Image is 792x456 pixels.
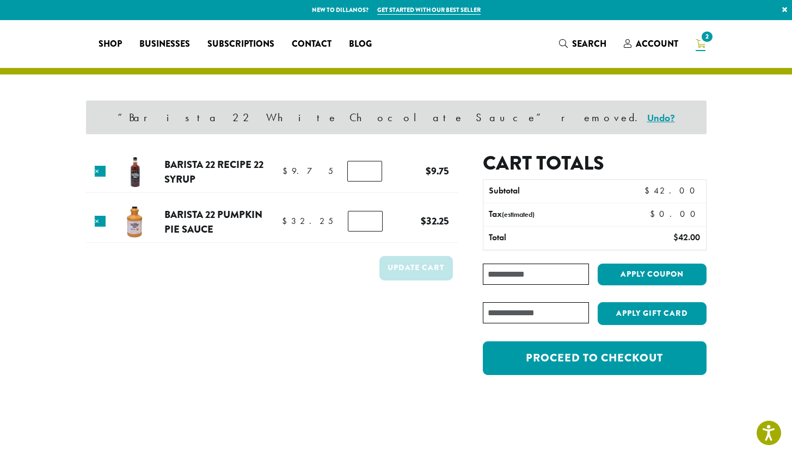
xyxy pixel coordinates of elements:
span: $ [650,208,659,220]
img: Barista 22 Recipe 22 Syrup [118,154,153,190]
span: Subscriptions [207,38,274,51]
span: $ [283,165,292,177]
a: Shop [90,35,131,53]
h2: Cart totals [483,152,706,175]
th: Subtotal [483,180,617,203]
span: Blog [349,38,372,51]
span: $ [421,214,426,228]
th: Total [483,227,617,249]
span: 2 [699,29,714,44]
input: Product quantity [347,161,382,182]
span: $ [426,164,431,178]
a: Barista 22 Pumpkin Pie Sauce [164,207,262,237]
bdi: 42.00 [644,185,700,196]
input: Product quantity [348,211,383,232]
a: Undo? [647,111,675,124]
span: $ [673,232,678,243]
bdi: 42.00 [673,232,700,243]
a: Search [550,35,615,53]
span: Contact [292,38,331,51]
img: Barista 22 Pumpkin Pie Sauce [117,204,152,240]
span: $ [282,215,291,227]
span: $ [644,185,654,196]
a: Remove this item [95,166,106,177]
span: Account [636,38,678,50]
bdi: 32.25 [282,215,333,227]
a: Get started with our best seller [377,5,481,15]
bdi: 9.75 [283,165,333,177]
th: Tax [483,203,641,226]
button: Update cart [379,256,453,280]
small: (estimated) [502,210,535,219]
div: “Barista 22 White Chocolate Sauce” removed. [86,101,707,134]
span: Shop [99,38,122,51]
button: Apply Gift Card [598,302,707,325]
a: Barista 22 Recipe 22 Syrup [164,157,263,187]
a: Proceed to checkout [483,341,706,375]
bdi: 9.75 [426,164,449,178]
button: Apply coupon [598,264,707,286]
span: Businesses [139,38,190,51]
span: Search [572,38,606,50]
bdi: 32.25 [421,214,449,228]
a: Remove this item [95,216,106,227]
bdi: 0.00 [650,208,701,220]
